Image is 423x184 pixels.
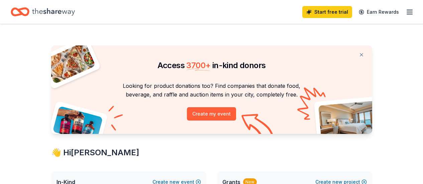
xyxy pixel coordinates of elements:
span: 3700 + [186,60,210,70]
a: Home [11,4,75,20]
a: Earn Rewards [355,6,403,18]
img: Curvy arrow [241,114,275,139]
p: Looking for product donations too? Find companies that donate food, beverage, and raffle and auct... [59,81,364,99]
div: 👋 Hi [PERSON_NAME] [51,147,372,158]
span: Access in-kind donors [157,60,266,70]
button: Create my event [187,107,236,121]
img: Pizza [43,41,96,84]
a: Start free trial [302,6,352,18]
